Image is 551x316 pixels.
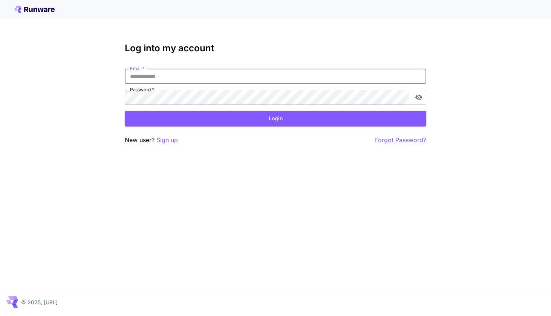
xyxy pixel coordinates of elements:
[125,135,178,145] p: New user?
[375,135,426,145] button: Forgot Password?
[130,86,154,93] label: Password
[156,135,178,145] button: Sign up
[125,43,426,54] h3: Log into my account
[21,298,58,306] p: © 2025, [URL]
[125,111,426,126] button: Login
[130,65,145,72] label: Email
[412,91,425,104] button: toggle password visibility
